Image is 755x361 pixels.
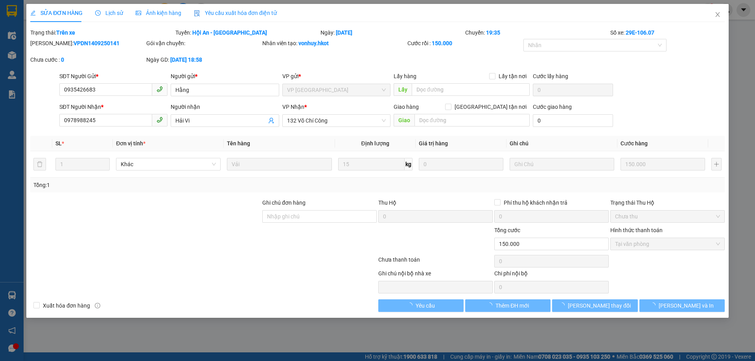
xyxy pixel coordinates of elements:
[533,84,613,96] input: Cước lấy hàng
[412,83,530,96] input: Dọc đường
[494,227,520,233] span: Tổng cước
[29,28,175,37] div: Trạng thái:
[61,57,64,63] b: 0
[414,114,530,126] input: Dọc đường
[501,198,571,207] span: Phí thu hộ khách nhận trả
[146,55,261,64] div: Ngày GD:
[714,11,721,18] span: close
[157,117,163,123] span: phone
[639,299,725,312] button: [PERSON_NAME] và In
[171,103,279,111] div: Người nhận
[432,40,452,46] b: 150.000
[157,86,163,92] span: phone
[298,40,329,46] b: vonhuy.hkot
[59,72,168,81] div: SĐT Người Gửi
[361,140,389,147] span: Định lượng
[227,158,331,170] input: VD: Bàn, Ghế
[55,140,62,147] span: SL
[465,299,551,312] button: Thêm ĐH mới
[116,140,145,147] span: Đơn vị tính
[33,181,291,189] div: Tổng: 1
[506,136,617,151] th: Ghi chú
[621,158,705,170] input: 0
[394,83,412,96] span: Lấy
[533,73,568,79] label: Cước lấy hàng
[194,10,200,16] img: icon
[486,29,500,36] b: 19:35
[610,28,726,37] div: Số xe:
[407,39,522,48] div: Cước rồi :
[464,28,610,37] div: Chuyến:
[378,269,493,281] div: Ghi chú nội bộ nhà xe
[487,302,495,308] span: loading
[33,158,46,170] button: delete
[30,39,145,48] div: [PERSON_NAME]:
[711,158,722,170] button: plus
[194,10,277,16] span: Yêu cầu xuất hóa đơn điện tử
[615,238,720,250] span: Tại văn phòng
[59,103,168,111] div: SĐT Người Nhận
[95,10,101,16] span: clock-circle
[394,104,419,110] span: Giao hàng
[146,39,261,48] div: Gói vận chuyển:
[495,72,530,81] span: Lấy tận nơi
[494,269,609,281] div: Chi phí nội bộ
[407,302,416,308] span: loading
[287,115,386,126] span: 132 Võ Chí Công
[405,158,412,170] span: kg
[394,73,416,79] span: Lấy hàng
[336,29,352,36] b: [DATE]
[378,200,396,206] span: Thu Hộ
[650,302,659,308] span: loading
[227,140,250,147] span: Tên hàng
[416,301,435,310] span: Yêu cầu
[282,72,390,81] div: VP gửi
[659,301,714,310] span: [PERSON_NAME] và In
[282,104,304,110] span: VP Nhận
[568,301,631,310] span: [PERSON_NAME] thay đổi
[95,303,100,308] span: info-circle
[30,55,145,64] div: Chưa cước :
[552,299,637,312] button: [PERSON_NAME] thay đổi
[262,200,306,206] label: Ghi chú đơn hàng
[510,158,614,170] input: Ghi Chú
[610,198,725,207] div: Trạng thái Thu Hộ
[451,103,530,111] span: [GEOGRAPHIC_DATA] tận nơi
[262,39,406,48] div: Nhân viên tạo:
[377,255,494,269] div: Chưa thanh toán
[171,72,279,81] div: Người gửi
[419,140,448,147] span: Giá trị hàng
[136,10,181,16] span: Ảnh kiện hàng
[495,301,529,310] span: Thêm ĐH mới
[533,104,572,110] label: Cước giao hàng
[626,29,654,36] b: 29E-106.07
[268,117,274,124] span: user-add
[192,29,267,36] b: Hội An - [GEOGRAPHIC_DATA]
[40,301,93,310] span: Xuất hóa đơn hàng
[394,114,414,126] span: Giao
[610,227,663,233] label: Hình thức thanh toán
[707,4,729,26] button: Close
[95,10,123,16] span: Lịch sử
[56,29,75,36] b: Trên xe
[121,158,216,170] span: Khác
[30,10,36,16] span: edit
[378,299,464,312] button: Yêu cầu
[175,28,320,37] div: Tuyến:
[320,28,465,37] div: Ngày:
[136,10,141,16] span: picture
[287,84,386,96] span: VP Đà Nẵng
[419,158,503,170] input: 0
[621,140,648,147] span: Cước hàng
[533,114,613,127] input: Cước giao hàng
[615,211,720,222] span: Chưa thu
[262,210,377,223] input: Ghi chú đơn hàng
[30,10,83,16] span: SỬA ĐƠN HÀNG
[559,302,568,308] span: loading
[74,40,120,46] b: VPDN1409250141
[170,57,202,63] b: [DATE] 18:58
